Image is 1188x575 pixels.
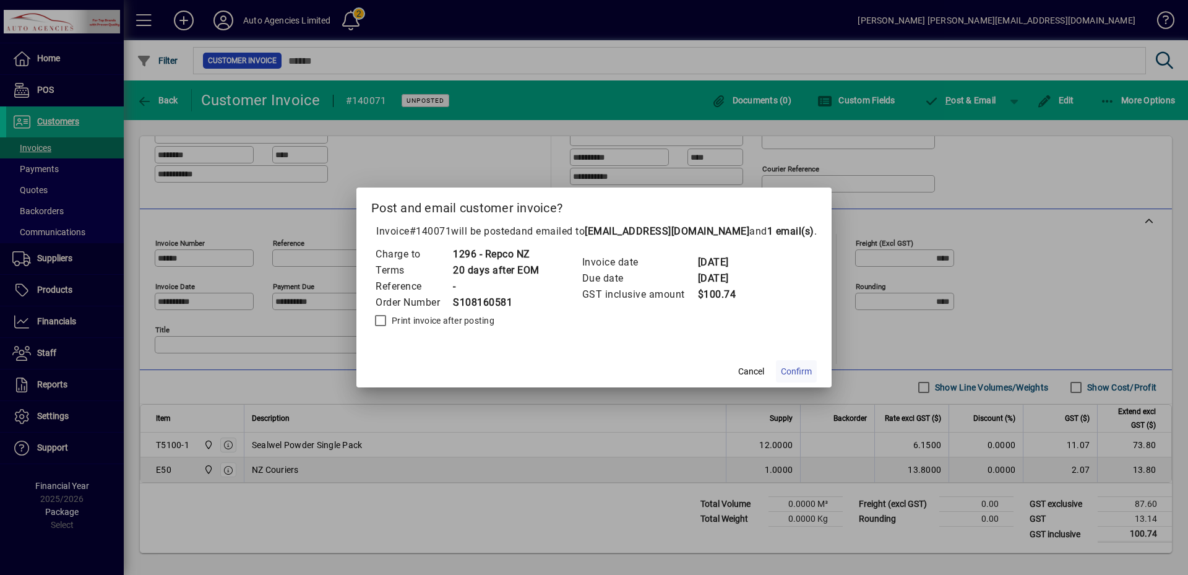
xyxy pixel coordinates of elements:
[452,279,540,295] td: -
[697,287,747,303] td: $100.74
[781,365,812,378] span: Confirm
[452,246,540,262] td: 1296 - Repco NZ
[697,270,747,287] td: [DATE]
[452,295,540,311] td: S108160581
[776,360,817,383] button: Confirm
[356,188,832,223] h2: Post and email customer invoice?
[410,225,452,237] span: #140071
[738,365,764,378] span: Cancel
[375,279,452,295] td: Reference
[749,225,814,237] span: and
[582,254,697,270] td: Invoice date
[582,287,697,303] td: GST inclusive amount
[582,270,697,287] td: Due date
[452,262,540,279] td: 20 days after EOM
[585,225,749,237] b: [EMAIL_ADDRESS][DOMAIN_NAME]
[767,225,814,237] b: 1 email(s)
[697,254,747,270] td: [DATE]
[375,262,452,279] td: Terms
[375,246,452,262] td: Charge to
[375,295,452,311] td: Order Number
[515,225,814,237] span: and emailed to
[389,314,494,327] label: Print invoice after posting
[731,360,771,383] button: Cancel
[371,224,817,239] p: Invoice will be posted .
